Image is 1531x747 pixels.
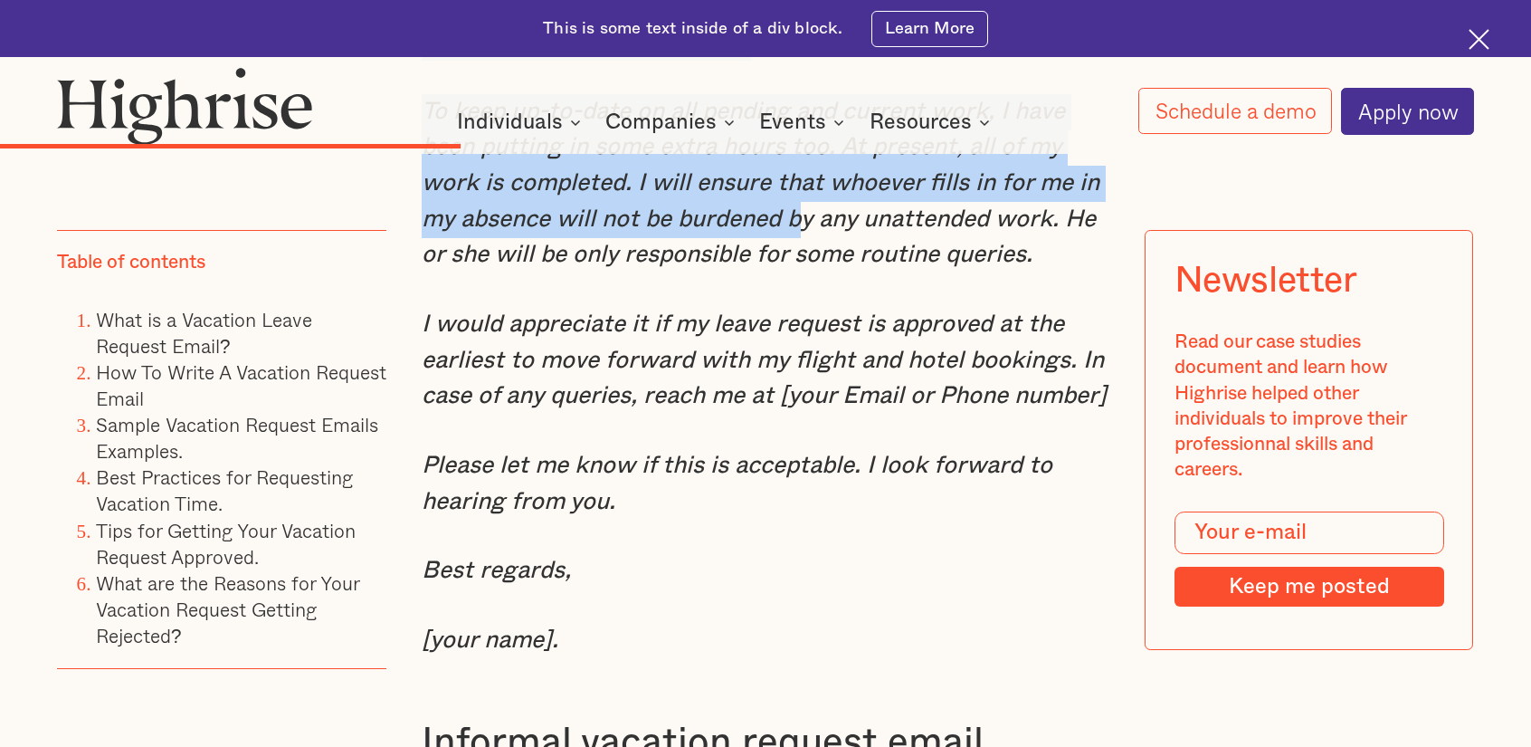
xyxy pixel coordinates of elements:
[96,409,378,465] a: Sample Vacation Request Emails Examples.
[870,111,995,133] div: Resources
[96,514,356,570] a: Tips for Getting Your Vacation Request Approved.
[1174,512,1444,607] form: Modal Form
[1138,88,1331,134] a: Schedule a demo
[1469,29,1489,50] img: Cross icon
[1174,512,1444,555] input: Your e-mail
[57,67,313,145] img: Highrise logo
[605,111,717,133] div: Companies
[759,111,850,133] div: Events
[871,11,987,47] a: Learn More
[1341,88,1473,135] a: Apply now
[543,17,842,40] div: This is some text inside of a div block.
[1174,567,1444,607] input: Keep me posted
[57,250,205,275] div: Table of contents
[422,454,1052,513] em: Please let me know if this is acceptable. I look forward to hearing from you.
[457,111,586,133] div: Individuals
[422,628,558,652] em: [your name].
[605,111,740,133] div: Companies
[1174,260,1357,302] div: Newsletter
[422,312,1107,407] em: I would appreciate it if my leave request is approved at the earliest to move forward with my fli...
[1174,330,1444,483] div: Read our case studies document and learn how Highrise helped other individuals to improve their p...
[422,559,571,582] em: Best regards,
[870,111,972,133] div: Resources
[96,568,359,650] a: What are the Reasons for Your Vacation Request Getting Rejected?
[96,357,386,413] a: How To Write A Vacation Request Email
[759,111,826,133] div: Events
[457,111,563,133] div: Individuals
[96,303,312,359] a: What is a Vacation Leave Request Email?
[422,100,1099,267] em: To keep up-to-date on all pending and current work, I have been putting in some extra hours too. ...
[96,462,353,518] a: Best Practices for Requesting Vacation Time.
